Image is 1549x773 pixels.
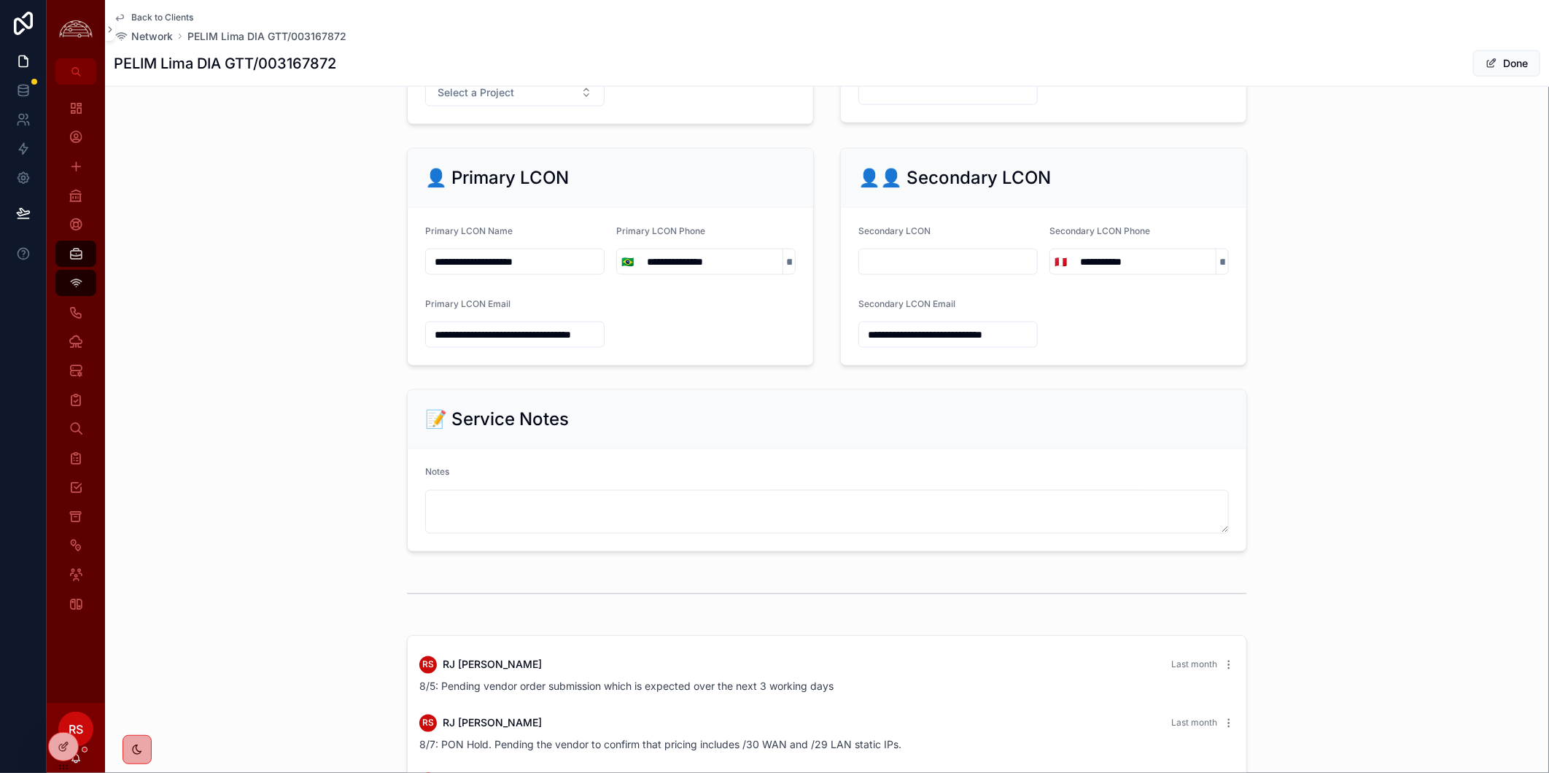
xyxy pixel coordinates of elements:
span: Last month [1171,718,1217,729]
a: PELIM Lima DIA GTT/003167872 [187,29,346,44]
h1: PELIM Lima DIA GTT/003167872 [114,53,336,74]
h2: 👤👤 Secondary LCON [858,166,1051,190]
a: Network [114,29,173,44]
a: Back to Clients [114,12,193,23]
span: 8/7: PON Hold. Pending the vendor to confirm that pricing includes /30 WAN and /29 LAN static IPs. [419,739,901,751]
span: Network [131,29,173,44]
h2: 👤 Primary LCON [425,166,569,190]
span: RS [69,720,83,738]
span: Back to Clients [131,12,193,23]
span: Select a Project [438,85,514,100]
span: Notes [425,467,449,478]
button: Select Button [1050,249,1071,275]
span: RJ [PERSON_NAME] [443,716,542,731]
button: Select Button [617,249,638,275]
span: Secondary LCON [858,225,931,236]
h2: 📝 Service Notes [425,408,569,431]
span: Primary LCON Email [425,298,510,309]
span: Secondary LCON Phone [1049,225,1150,236]
span: Primary LCON Phone [616,225,705,236]
button: Select Button [425,79,605,106]
span: Secondary LCON Email [858,298,955,309]
span: Primary LCON Name [425,225,513,236]
span: RS [422,659,434,671]
span: RS [422,718,434,729]
span: 🇵🇪 [1055,255,1067,269]
span: 🇧🇷 [621,255,634,269]
div: scrollable content [47,85,105,636]
span: RJ [PERSON_NAME] [443,658,542,672]
span: Last month [1171,659,1217,670]
button: Done [1473,50,1540,77]
img: App logo [55,18,96,41]
span: 8/5: Pending vendor order submission which is expected over the next 3 working days [419,680,834,693]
